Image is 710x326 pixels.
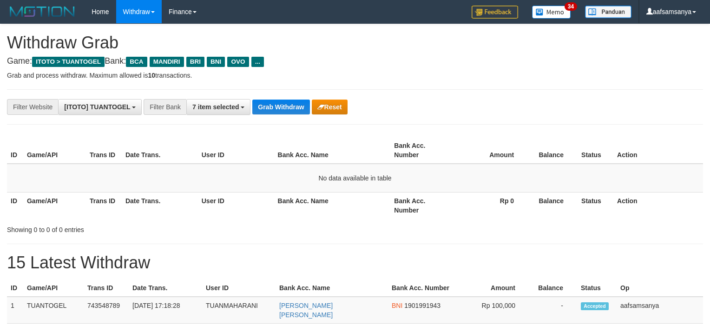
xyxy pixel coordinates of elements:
[279,302,333,319] a: [PERSON_NAME] [PERSON_NAME]
[617,279,703,297] th: Op
[7,137,23,164] th: ID
[122,137,198,164] th: Date Trans.
[529,297,577,324] td: -
[578,192,613,219] th: Status
[274,192,391,219] th: Bank Acc. Name
[64,103,130,111] span: [ITOTO] TUANTOGEL
[7,5,78,19] img: MOTION_logo.png
[276,279,388,297] th: Bank Acc. Name
[617,297,703,324] td: aafsamsanya
[585,6,631,18] img: panduan.png
[312,100,348,114] button: Reset
[202,297,276,324] td: TUANMAHARANI
[7,253,703,272] h1: 15 Latest Withdraw
[529,279,577,297] th: Balance
[23,279,84,297] th: Game/API
[613,137,703,164] th: Action
[186,57,204,67] span: BRI
[578,137,613,164] th: Status
[613,192,703,219] th: Action
[565,2,577,11] span: 34
[577,279,617,297] th: Status
[86,192,122,219] th: Trans ID
[7,99,58,115] div: Filter Website
[404,302,440,309] span: Copy 1901991943 to clipboard
[84,279,129,297] th: Trans ID
[192,103,239,111] span: 7 item selected
[392,302,402,309] span: BNI
[122,192,198,219] th: Date Trans.
[581,302,609,310] span: Accepted
[23,297,84,324] td: TUANTOGEL
[7,33,703,52] h1: Withdraw Grab
[150,57,184,67] span: MANDIRI
[227,57,249,67] span: OVO
[528,137,578,164] th: Balance
[198,192,274,219] th: User ID
[390,192,453,219] th: Bank Acc. Number
[86,137,122,164] th: Trans ID
[198,137,274,164] th: User ID
[7,297,23,324] td: 1
[457,297,529,324] td: Rp 100,000
[144,99,186,115] div: Filter Bank
[251,57,264,67] span: ...
[7,192,23,219] th: ID
[7,279,23,297] th: ID
[186,99,250,115] button: 7 item selected
[453,192,528,219] th: Rp 0
[457,279,529,297] th: Amount
[7,164,703,193] td: No data available in table
[23,137,86,164] th: Game/API
[274,137,391,164] th: Bank Acc. Name
[129,297,202,324] td: [DATE] 17:18:28
[207,57,225,67] span: BNI
[129,279,202,297] th: Date Trans.
[7,57,703,66] h4: Game: Bank:
[58,99,142,115] button: [ITOTO] TUANTOGEL
[32,57,105,67] span: ITOTO > TUANTOGEL
[202,279,276,297] th: User ID
[7,221,289,234] div: Showing 0 to 0 of 0 entries
[148,72,155,79] strong: 10
[388,279,457,297] th: Bank Acc. Number
[528,192,578,219] th: Balance
[84,297,129,324] td: 743548789
[390,137,453,164] th: Bank Acc. Number
[126,57,147,67] span: BCA
[7,71,703,80] p: Grab and process withdraw. Maximum allowed is transactions.
[472,6,518,19] img: Feedback.jpg
[252,100,309,114] button: Grab Withdraw
[532,6,571,19] img: Button%20Memo.svg
[453,137,528,164] th: Amount
[23,192,86,219] th: Game/API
